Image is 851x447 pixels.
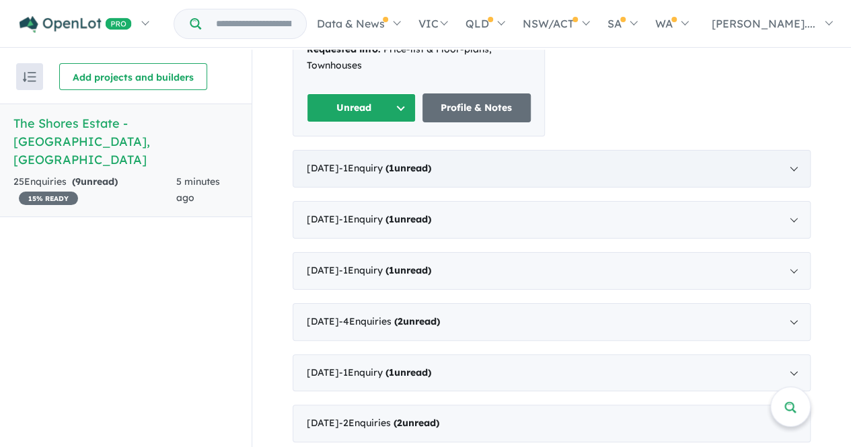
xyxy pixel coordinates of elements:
[75,175,81,188] span: 9
[339,417,439,429] span: - 2 Enquir ies
[19,192,78,205] span: 15 % READY
[339,264,431,276] span: - 1 Enquir y
[394,417,439,429] strong: ( unread)
[389,213,394,225] span: 1
[389,162,394,174] span: 1
[385,366,431,378] strong: ( unread)
[385,264,431,276] strong: ( unread)
[72,175,118,188] strong: ( unread)
[13,114,238,169] h5: The Shores Estate - [GEOGRAPHIC_DATA] , [GEOGRAPHIC_DATA]
[385,162,431,174] strong: ( unread)
[23,72,36,82] img: sort.svg
[59,63,207,90] button: Add projects and builders
[385,213,431,225] strong: ( unread)
[339,213,431,225] span: - 1 Enquir y
[293,150,811,188] div: [DATE]
[339,366,431,378] span: - 1 Enquir y
[307,42,531,74] div: Price-list & Floor-plans, Townhouses
[307,43,381,55] strong: Requested info:
[398,315,403,327] span: 2
[204,9,303,38] input: Try estate name, suburb, builder or developer
[293,303,811,341] div: [DATE]
[293,201,811,239] div: [DATE]
[293,252,811,290] div: [DATE]
[20,16,132,33] img: Openlot PRO Logo White
[339,315,440,327] span: - 4 Enquir ies
[394,315,440,327] strong: ( unread)
[293,405,811,442] div: [DATE]
[389,366,394,378] span: 1
[389,264,394,276] span: 1
[422,93,531,122] a: Profile & Notes
[176,175,220,204] span: 5 minutes ago
[339,162,431,174] span: - 1 Enquir y
[13,174,176,206] div: 25 Enquir ies
[712,17,815,30] span: [PERSON_NAME]....
[307,93,416,122] button: Unread
[293,354,811,392] div: [DATE]
[397,417,402,429] span: 2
